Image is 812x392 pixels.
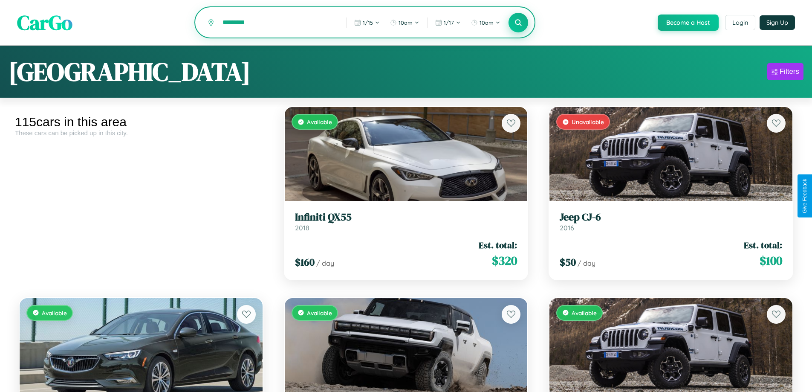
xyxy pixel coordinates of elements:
button: 1/17 [431,16,465,29]
a: Infiniti QX552018 [295,211,517,232]
button: Filters [767,63,803,80]
span: Est. total: [479,239,517,251]
span: / day [578,259,595,267]
span: / day [316,259,334,267]
span: Available [307,118,332,125]
span: 1 / 15 [363,19,373,26]
span: 2016 [560,224,574,232]
span: $ 160 [295,255,315,269]
span: 10am [399,19,413,26]
button: 10am [467,16,505,29]
span: 1 / 17 [444,19,454,26]
span: Available [42,309,67,317]
h1: [GEOGRAPHIC_DATA] [9,54,251,89]
span: Available [307,309,332,317]
span: 2018 [295,224,309,232]
h3: Jeep CJ-6 [560,211,782,224]
div: These cars can be picked up in this city. [15,129,267,136]
span: $ 50 [560,255,576,269]
div: 115 cars in this area [15,115,267,129]
span: Available [572,309,597,317]
button: Sign Up [760,15,795,30]
span: CarGo [17,9,72,37]
button: 1/15 [350,16,384,29]
span: $ 320 [492,252,517,269]
button: 10am [386,16,424,29]
div: Filters [780,67,799,76]
h3: Infiniti QX55 [295,211,517,224]
span: $ 100 [760,252,782,269]
a: Jeep CJ-62016 [560,211,782,232]
span: Unavailable [572,118,604,125]
div: Give Feedback [802,179,808,213]
span: Est. total: [744,239,782,251]
span: 10am [480,19,494,26]
button: Login [725,15,755,30]
button: Become a Host [658,15,719,31]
